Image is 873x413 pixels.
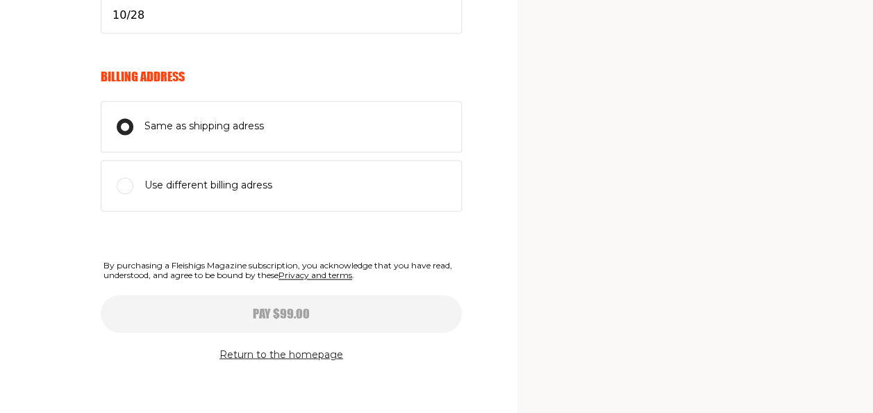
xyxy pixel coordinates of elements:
[117,118,133,135] input: Same as shipping adress
[101,258,462,284] span: By purchasing a Fleishigs Magazine subscription, you acknowledge that you have read, understood, ...
[101,69,462,84] h6: Billing Address
[144,118,264,135] span: Same as shipping adress
[278,270,352,280] a: Privacy and terms
[144,177,272,194] span: Use different billing adress
[219,346,343,363] button: Return to the homepage
[117,177,133,194] input: Use different billing adress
